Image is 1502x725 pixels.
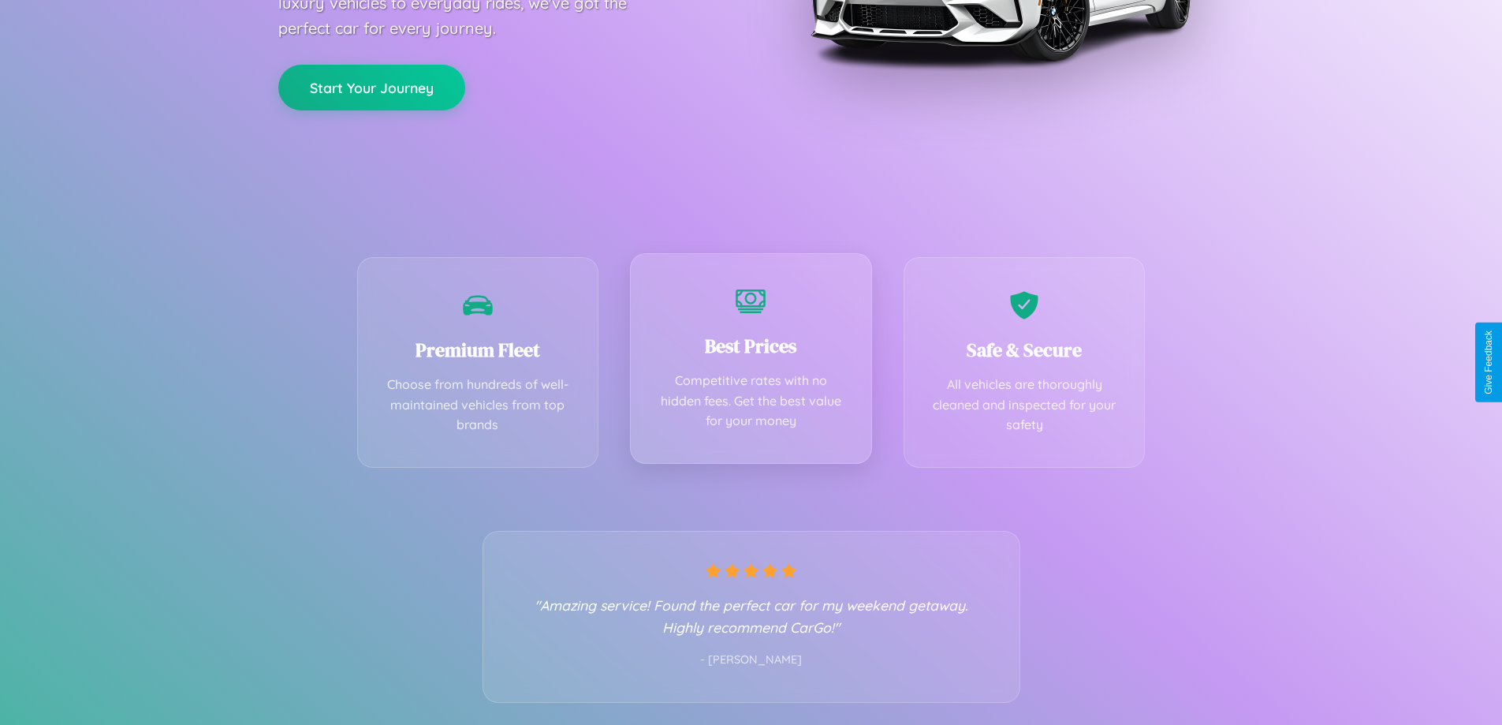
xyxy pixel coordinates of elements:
button: Start Your Journey [278,65,465,110]
p: All vehicles are thoroughly cleaned and inspected for your safety [928,375,1121,435]
h3: Best Prices [654,333,848,359]
p: Competitive rates with no hidden fees. Get the best value for your money [654,371,848,432]
p: "Amazing service! Found the perfect car for my weekend getaway. Highly recommend CarGo!" [515,594,988,638]
div: Give Feedback [1483,331,1494,394]
h3: Premium Fleet [382,337,575,363]
h3: Safe & Secure [928,337,1121,363]
p: Choose from hundreds of well-maintained vehicles from top brands [382,375,575,435]
p: - [PERSON_NAME] [515,650,988,671]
